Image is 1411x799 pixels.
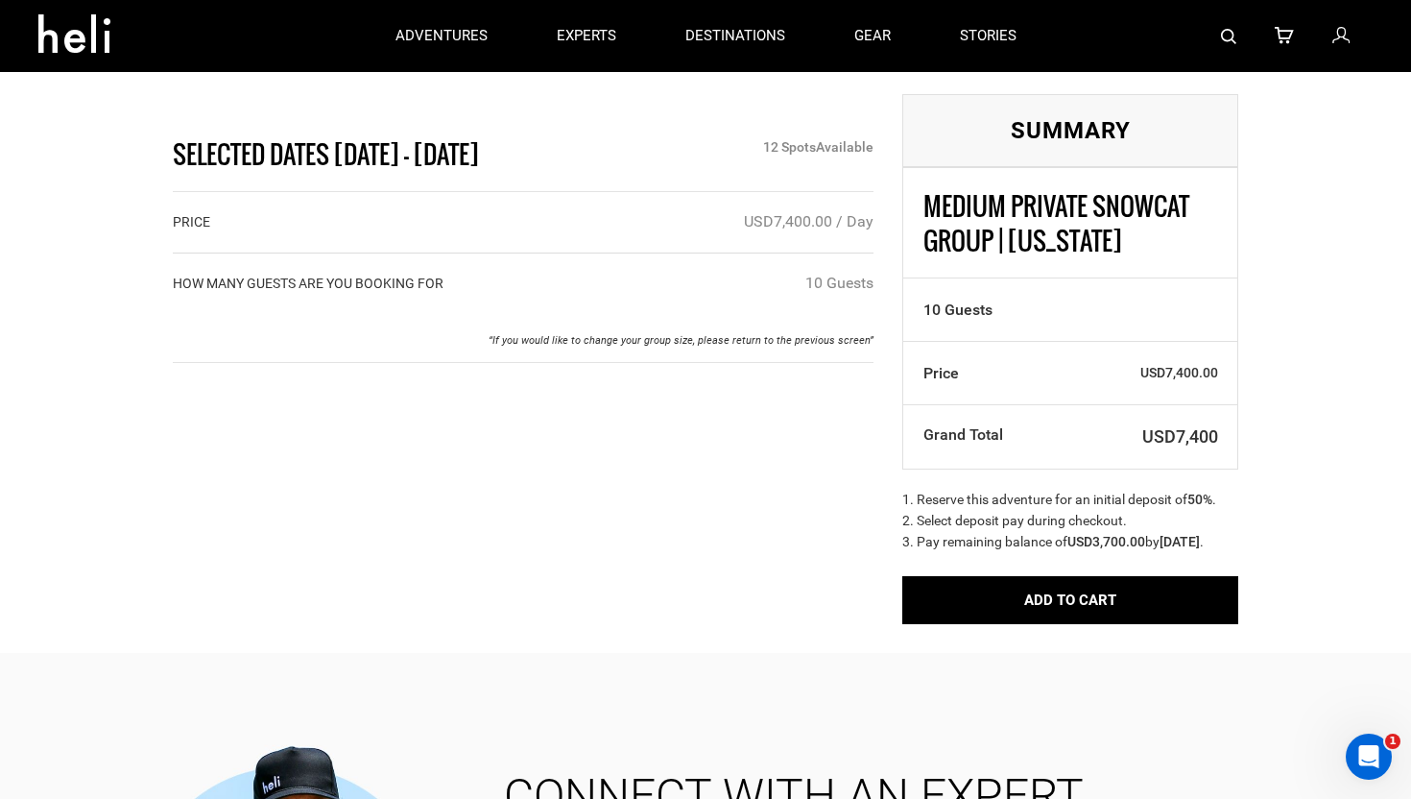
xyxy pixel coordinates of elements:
[173,333,873,349] p: “If you would like to change your group size, please return to the previous screen”
[1058,363,1218,382] span: USD7,400.00
[923,189,1218,258] div: Medium Private Snowcat Group | [US_STATE]
[923,425,1003,444] b: Grand Total
[1067,534,1145,549] b: USD3,700.00
[985,301,992,319] r: s
[1011,117,1131,144] span: Summary
[809,139,816,155] span: s
[395,26,488,46] p: adventures
[1346,734,1392,780] iframe: Intercom live chat
[902,510,1238,531] div: 2. Select deposit pay during checkout.
[557,26,616,46] p: experts
[902,489,1238,510] div: 1. Reserve this adventure for an initial deposit of .
[923,301,992,319] b: 10 Guest
[1385,734,1400,749] span: 1
[1160,534,1200,549] b: [DATE]
[902,576,1238,624] button: Add to Cart
[173,212,210,231] label: PRICE
[1187,492,1212,507] b: 50%
[805,273,873,295] div: 10 Guest
[645,137,888,157] div: 12 Spot Available
[866,274,873,292] span: s
[1221,29,1236,44] img: search-bar-icon.svg
[685,26,785,46] p: destinations
[923,364,959,382] b: Price
[158,137,645,172] div: Selected Dates [DATE] - [DATE]
[173,274,443,293] label: HOW MANY GUESTS ARE YOU BOOKING FOR
[744,212,873,230] span: USD7,400.00 / Day
[902,531,1238,552] div: 3. Pay remaining balance of by .
[1058,424,1218,449] span: USD7,400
